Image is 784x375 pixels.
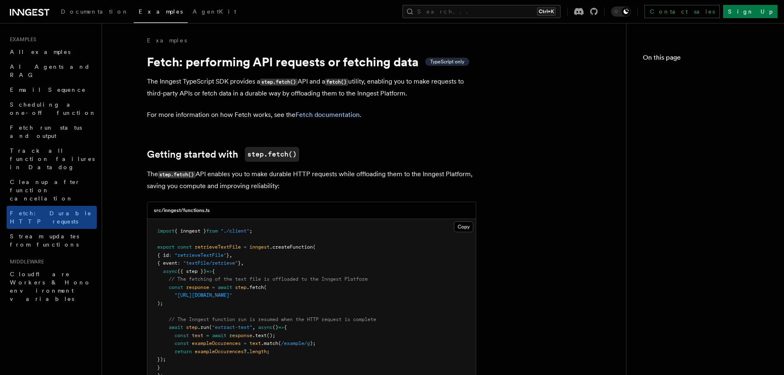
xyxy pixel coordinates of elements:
[611,7,631,16] button: Toggle dark mode
[195,244,241,250] span: retrieveTextFile
[147,36,187,44] a: Examples
[10,124,82,139] span: Fetch run status and output
[7,175,97,206] a: Cleanup after function cancellation
[157,244,174,250] span: export
[310,340,316,346] span: );
[147,109,476,121] p: For more information on how Fetch works, see the .
[307,340,310,346] span: g
[177,244,192,250] span: const
[61,8,129,15] span: Documentation
[169,324,183,330] span: await
[10,63,90,78] span: AI Agents and RAG
[249,340,261,346] span: text
[154,207,210,214] h3: src/inngest/functions.ts
[157,228,174,234] span: import
[7,97,97,120] a: Scheduling a one-off function
[206,333,209,338] span: =
[212,324,252,330] span: "extract-text"
[270,244,313,250] span: .createFunction
[249,244,270,250] span: inngest
[252,333,267,338] span: .text
[313,244,316,250] span: (
[10,101,96,116] span: Scheduling a one-off function
[157,252,169,258] span: { id
[147,147,299,162] a: Getting started withstep.fetch()
[247,284,264,290] span: .fetch
[244,340,247,346] span: =
[7,36,36,43] span: Examples
[212,333,226,338] span: await
[260,79,298,86] code: step.fetch()
[272,324,278,330] span: ()
[157,300,163,306] span: );
[10,179,80,202] span: Cleanup after function cancellation
[281,340,307,346] span: /example/
[183,260,238,266] span: "textFile/retrieve"
[169,252,172,258] span: :
[284,324,287,330] span: {
[157,260,177,266] span: { event
[238,260,241,266] span: }
[221,228,249,234] span: "./client"
[241,260,244,266] span: ,
[218,284,232,290] span: await
[56,2,134,22] a: Documentation
[188,2,241,22] a: AgentKit
[134,2,188,23] a: Examples
[192,333,203,338] span: text
[198,324,209,330] span: .run
[644,5,720,18] a: Contact sales
[264,284,267,290] span: (
[245,147,299,162] code: step.fetch()
[7,229,97,252] a: Stream updates from functions
[7,120,97,143] a: Fetch run status and output
[174,228,206,234] span: { inngest }
[7,267,97,306] a: Cloudflare Workers & Hono environment variables
[169,276,368,282] span: // The fetching of the text file is offloaded to the Inngest Platform
[10,210,92,225] span: Fetch: Durable HTTP requests
[186,324,198,330] span: step
[174,252,226,258] span: "retrieveTextFile"
[147,54,476,69] h1: Fetch: performing API requests or fetching data
[7,206,97,229] a: Fetch: Durable HTTP requests
[537,7,556,16] kbd: Ctrl+K
[177,268,206,274] span: ({ step })
[723,5,777,18] a: Sign Up
[174,333,189,338] span: const
[186,284,209,290] span: response
[157,356,166,362] span: });
[267,333,275,338] span: ();
[158,171,195,178] code: step.fetch()
[209,324,212,330] span: (
[192,340,241,346] span: exampleOccurences
[174,340,189,346] span: const
[139,8,183,15] span: Examples
[10,271,91,302] span: Cloudflare Workers & Hono environment variables
[10,86,86,93] span: Email Sequence
[235,284,247,290] span: step
[169,317,376,322] span: // The Inngest function run is resumed when the HTTP request is complete
[430,58,464,65] span: TypeScript only
[261,340,278,346] span: .match
[7,59,97,82] a: AI Agents and RAG
[212,268,215,274] span: {
[258,324,272,330] span: async
[244,244,247,250] span: =
[643,53,768,66] h4: On this page
[249,228,252,234] span: ;
[157,365,160,370] span: }
[252,324,255,330] span: ,
[7,44,97,59] a: All examples
[147,168,476,192] p: The API enables you to make durable HTTP requests while offloading them to the Inngest Platform, ...
[7,259,44,265] span: Middleware
[267,349,270,354] span: ;
[10,233,79,248] span: Stream updates from functions
[206,268,212,274] span: =>
[244,349,249,354] span: ?.
[174,292,232,298] span: "[URL][DOMAIN_NAME]"
[325,79,348,86] code: fetch()
[454,221,473,232] button: Copy
[7,82,97,97] a: Email Sequence
[7,143,97,175] a: Track all function failures in Datadog
[147,76,476,99] p: The Inngest TypeScript SDK provides a API and a utility, enabling you to make requests to third-p...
